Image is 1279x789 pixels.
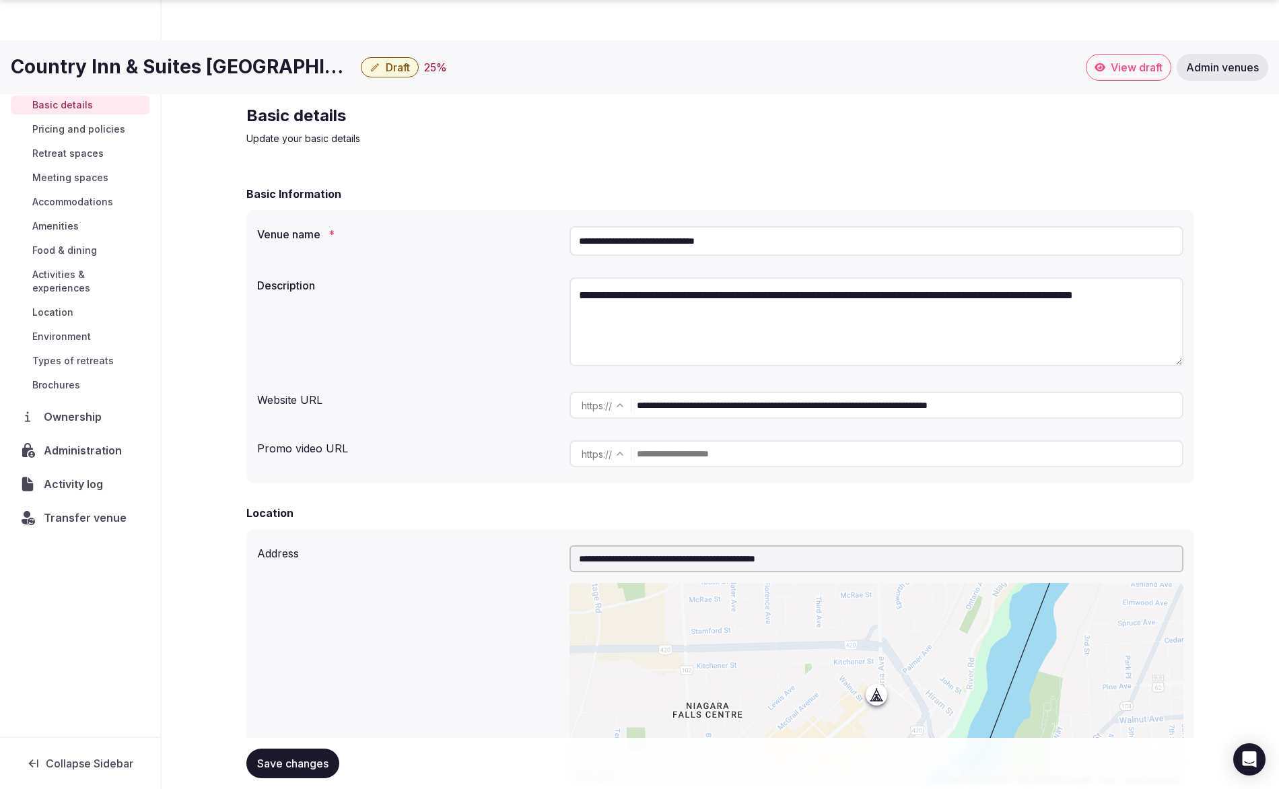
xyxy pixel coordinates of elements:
[1186,61,1259,74] span: Admin venues
[11,376,149,394] a: Brochures
[386,61,410,74] span: Draft
[11,749,149,778] button: Collapse Sidebar
[32,244,97,257] span: Food & dining
[257,229,559,240] label: Venue name
[424,59,447,75] div: 25 %
[11,403,149,431] a: Ownership
[11,144,149,163] a: Retreat spaces
[257,540,559,561] div: Address
[32,219,79,233] span: Amenities
[257,280,559,291] label: Description
[246,186,341,202] h2: Basic Information
[11,241,149,260] a: Food & dining
[32,195,113,209] span: Accommodations
[11,96,149,114] a: Basic details
[32,123,125,136] span: Pricing and policies
[246,132,699,145] p: Update your basic details
[361,57,419,77] button: Draft
[1233,743,1266,776] div: Open Intercom Messenger
[11,470,149,498] a: Activity log
[46,757,133,770] span: Collapse Sidebar
[11,54,355,80] h1: Country Inn & Suites [GEOGRAPHIC_DATA]
[11,168,149,187] a: Meeting spaces
[11,436,149,465] a: Administration
[11,217,149,236] a: Amenities
[11,193,149,211] a: Accommodations
[1111,61,1163,74] span: View draft
[44,409,107,425] span: Ownership
[11,265,149,298] a: Activities & experiences
[11,303,149,322] a: Location
[32,378,80,392] span: Brochures
[424,59,447,75] button: 25%
[32,98,93,112] span: Basic details
[1177,54,1268,81] a: Admin venues
[11,327,149,346] a: Environment
[44,476,108,492] span: Activity log
[257,435,559,456] div: Promo video URL
[246,105,699,127] h2: Basic details
[246,749,339,778] button: Save changes
[32,354,114,368] span: Types of retreats
[257,757,329,770] span: Save changes
[32,268,144,295] span: Activities & experiences
[1086,54,1171,81] a: View draft
[32,147,104,160] span: Retreat spaces
[246,505,293,521] h2: Location
[32,330,91,343] span: Environment
[32,306,73,319] span: Location
[44,510,127,526] span: Transfer venue
[44,442,127,458] span: Administration
[11,351,149,370] a: Types of retreats
[32,171,108,184] span: Meeting spaces
[11,120,149,139] a: Pricing and policies
[11,504,149,532] button: Transfer venue
[257,386,559,408] div: Website URL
